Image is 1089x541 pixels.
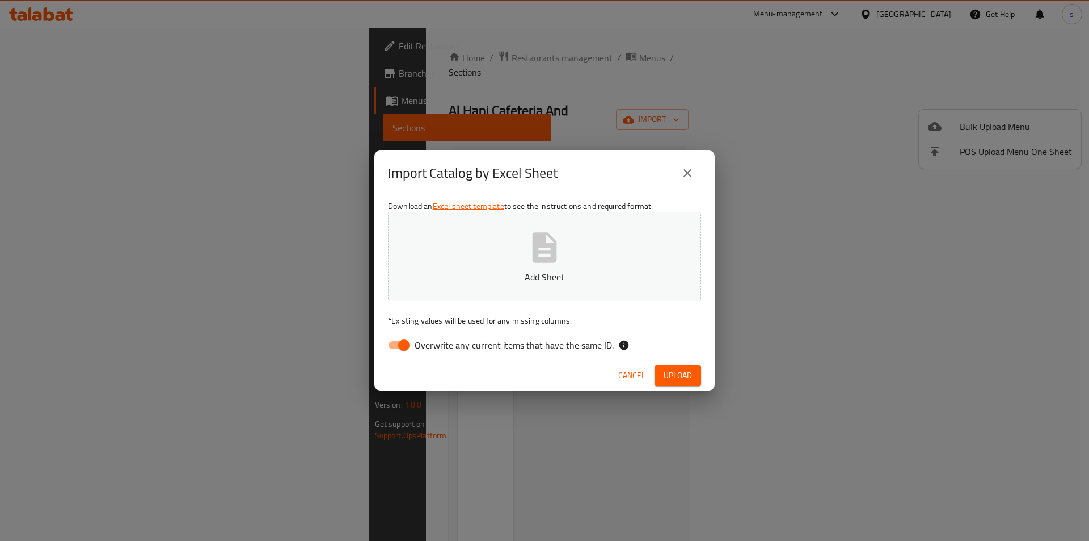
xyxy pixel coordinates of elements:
[433,199,504,213] a: Excel sheet template
[406,270,683,284] p: Add Sheet
[614,365,650,386] button: Cancel
[388,212,701,301] button: Add Sheet
[655,365,701,386] button: Upload
[388,164,558,182] h2: Import Catalog by Excel Sheet
[664,368,692,383] span: Upload
[374,196,715,360] div: Download an to see the instructions and required format.
[618,368,645,383] span: Cancel
[388,315,701,326] p: Existing values will be used for any missing columns.
[415,338,614,352] span: Overwrite any current items that have the same ID.
[618,339,630,351] svg: If the overwrite option isn't selected, then the items that match an existing ID will be ignored ...
[674,160,701,187] button: close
